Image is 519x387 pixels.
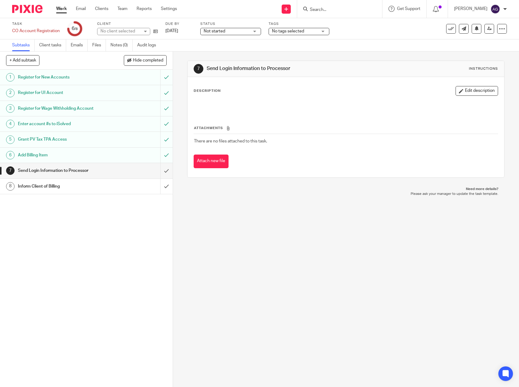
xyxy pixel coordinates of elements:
h1: Register for New Accounts [18,73,109,82]
button: Edit description [456,86,498,96]
p: Need more details? [193,187,498,192]
div: 7 [194,64,203,74]
a: Audit logs [137,39,161,51]
div: Instructions [469,66,498,71]
h1: Enter account #s to iSolved [18,119,109,128]
small: /8 [74,27,78,31]
span: Get Support [397,7,420,11]
div: 8 [6,182,15,191]
span: Attachments [194,126,223,130]
label: Task [12,22,60,26]
div: 2 [6,89,15,97]
label: Status [200,22,261,26]
h1: Register for Wage Withholding Account [18,104,109,113]
a: Files [92,39,106,51]
a: Email [76,6,86,12]
img: svg%3E [490,4,500,14]
a: Subtasks [12,39,35,51]
h1: Register for UI Account [18,88,109,97]
span: [DATE] [165,29,178,33]
span: Hide completed [133,58,163,63]
p: Description [194,88,221,93]
button: + Add subtask [6,55,39,65]
div: 5 [6,135,15,144]
a: Notes (0) [110,39,133,51]
button: Hide completed [124,55,167,65]
div: 1 [6,73,15,82]
div: 6 [72,25,78,32]
a: Reports [137,6,152,12]
input: Search [309,7,364,13]
a: Settings [161,6,177,12]
h1: Add Billing Item [18,151,109,160]
a: Emails [71,39,88,51]
div: No client selected [100,28,140,34]
a: Work [56,6,67,12]
h1: Send Login Information to Processor [18,166,109,175]
div: 3 [6,104,15,113]
label: Tags [269,22,329,26]
span: Not started [204,29,225,33]
div: 7 [6,166,15,175]
a: Clients [95,6,108,12]
img: Pixie [12,5,42,13]
p: Please ask your manager to update the task template. [193,192,498,196]
span: No tags selected [272,29,304,33]
h1: Grant PV Tax TPA Access [18,135,109,144]
div: 4 [6,120,15,128]
div: CO Account Registration [12,28,60,34]
label: Client [97,22,158,26]
label: Due by [165,22,193,26]
a: Team [117,6,127,12]
p: [PERSON_NAME] [454,6,487,12]
span: There are no files attached to this task. [194,139,267,143]
a: Client tasks [39,39,66,51]
h1: Inform Client of Billing [18,182,109,191]
div: 6 [6,151,15,159]
button: Attach new file [194,155,229,168]
h1: Send Login Information to Processor [207,65,359,72]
